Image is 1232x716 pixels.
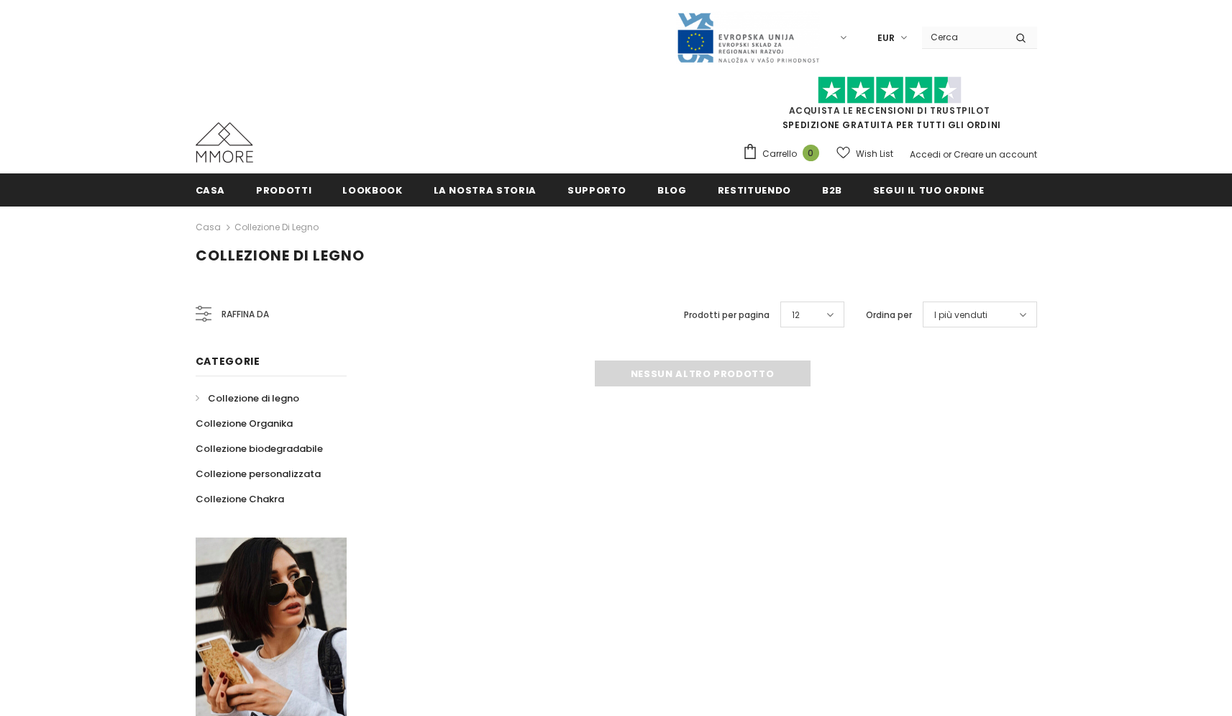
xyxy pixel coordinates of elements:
label: Prodotti per pagina [684,308,770,322]
a: Casa [196,219,221,236]
span: 12 [792,308,800,322]
a: Carrello 0 [742,143,826,165]
a: Collezione Organika [196,411,293,436]
img: Javni Razpis [676,12,820,64]
span: Wish List [856,147,893,161]
a: Casa [196,173,226,206]
span: Collezione di legno [208,391,299,405]
a: Collezione biodegradabile [196,436,323,461]
a: Prodotti [256,173,311,206]
span: Collezione personalizzata [196,467,321,481]
span: Prodotti [256,183,311,197]
input: Search Site [922,27,1005,47]
a: Wish List [836,141,893,166]
label: Ordina per [866,308,912,322]
span: Segui il tuo ordine [873,183,984,197]
span: Collezione Organika [196,417,293,430]
a: Acquista le recensioni di TrustPilot [789,104,990,117]
a: Collezione Chakra [196,486,284,512]
span: La nostra storia [434,183,537,197]
span: SPEDIZIONE GRATUITA PER TUTTI GLI ORDINI [742,83,1037,131]
a: Collezione di legno [196,386,299,411]
span: EUR [877,31,895,45]
span: Blog [657,183,687,197]
span: or [943,148,952,160]
span: Lookbook [342,183,402,197]
span: Collezione Chakra [196,492,284,506]
span: 0 [803,145,819,161]
a: Javni Razpis [676,31,820,43]
a: Lookbook [342,173,402,206]
a: La nostra storia [434,173,537,206]
img: Casi MMORE [196,122,253,163]
span: supporto [567,183,626,197]
a: B2B [822,173,842,206]
span: Carrello [762,147,797,161]
img: Fidati di Pilot Stars [818,76,962,104]
span: Collezione di legno [196,245,365,266]
span: I più venduti [934,308,987,322]
span: Casa [196,183,226,197]
a: Collezione personalizzata [196,461,321,486]
a: Segui il tuo ordine [873,173,984,206]
a: Creare un account [954,148,1037,160]
span: B2B [822,183,842,197]
a: supporto [567,173,626,206]
span: Categorie [196,354,260,368]
a: Accedi [910,148,941,160]
a: Collezione di legno [234,221,319,233]
a: Blog [657,173,687,206]
span: Collezione biodegradabile [196,442,323,456]
span: Raffina da [222,307,269,322]
a: Restituendo [718,173,791,206]
span: Restituendo [718,183,791,197]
